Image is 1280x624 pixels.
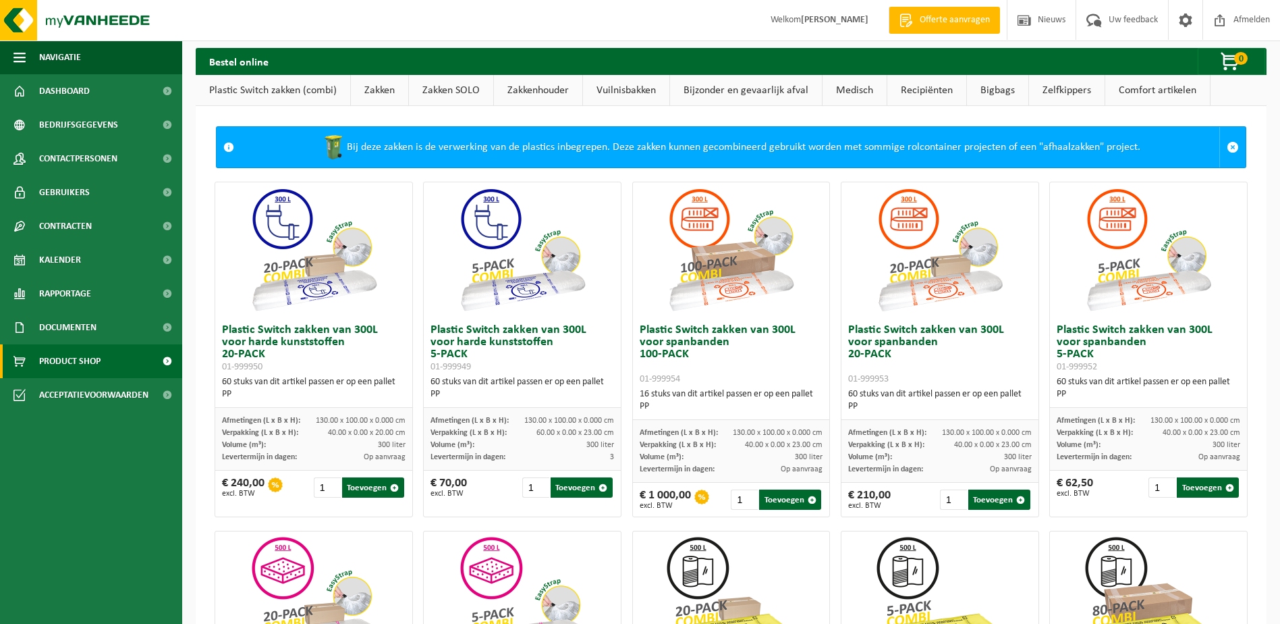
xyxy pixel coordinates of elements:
div: € 210,00 [848,490,891,510]
div: PP [1057,388,1240,400]
span: 01-999954 [640,374,680,384]
span: Verpakking (L x B x H): [430,429,507,437]
span: Rapportage [39,277,91,311]
a: Bijzonder en gevaarlijk afval [670,75,822,106]
a: Vuilnisbakken [583,75,669,106]
span: Bedrijfsgegevens [39,108,118,142]
img: 01-999954 [663,182,798,317]
span: Offerte aanvragen [916,14,993,27]
span: 40.00 x 0.00 x 23.00 cm [1163,429,1240,437]
div: PP [640,400,823,413]
span: Verpakking (L x B x H): [222,429,298,437]
input: 1 [731,490,758,510]
h3: Plastic Switch zakken van 300L voor spanbanden 20-PACK [848,324,1032,385]
span: 0 [1234,52,1248,65]
span: Volume (m³): [848,453,892,461]
span: excl. BTW [430,490,467,498]
span: Op aanvraag [364,453,406,461]
span: 01-999953 [848,374,889,384]
span: Verpakking (L x B x H): [1057,429,1133,437]
span: 130.00 x 100.00 x 0.000 cm [942,429,1032,437]
a: Medisch [823,75,887,106]
input: 1 [522,477,549,498]
a: Plastic Switch zakken (combi) [196,75,350,106]
span: Levertermijn in dagen: [640,465,715,473]
span: Product Shop [39,344,101,378]
span: excl. BTW [848,502,891,510]
span: Levertermijn in dagen: [1057,453,1132,461]
span: 300 liter [378,441,406,449]
span: Levertermijn in dagen: [848,465,923,473]
a: Zakkenhouder [494,75,582,106]
span: Afmetingen (L x B x H): [1057,417,1135,425]
div: 60 stuks van dit artikel passen er op een pallet [1057,376,1240,400]
h3: Plastic Switch zakken van 300L voor spanbanden 100-PACK [640,324,823,385]
span: 130.00 x 100.00 x 0.000 cm [733,429,823,437]
div: 60 stuks van dit artikel passen er op een pallet [848,388,1032,413]
span: Gebruikers [39,176,90,209]
span: 01-999950 [222,362,262,372]
span: Volume (m³): [640,453,684,461]
button: Toevoegen [551,477,613,498]
span: Afmetingen (L x B x H): [222,417,300,425]
span: Dashboard [39,74,90,108]
img: WB-0240-HPE-GN-50.png [320,134,347,161]
button: Toevoegen [968,490,1030,510]
button: Toevoegen [1177,477,1239,498]
span: 130.00 x 100.00 x 0.000 cm [524,417,614,425]
h2: Bestel online [196,48,282,74]
input: 1 [940,490,967,510]
span: Acceptatievoorwaarden [39,378,148,412]
span: excl. BTW [1057,490,1093,498]
span: Levertermijn in dagen: [430,453,505,461]
span: Afmetingen (L x B x H): [430,417,509,425]
h3: Plastic Switch zakken van 300L voor harde kunststoffen 5-PACK [430,324,614,373]
span: 300 liter [1004,453,1032,461]
div: € 62,50 [1057,477,1093,498]
span: Verpakking (L x B x H): [848,441,924,449]
div: 60 stuks van dit artikel passen er op een pallet [430,376,614,400]
span: 01-999952 [1057,362,1097,372]
span: 40.00 x 0.00 x 23.00 cm [745,441,823,449]
span: 01-999949 [430,362,471,372]
span: Contactpersonen [39,142,117,176]
span: 40.00 x 0.00 x 23.00 cm [954,441,1032,449]
a: Bigbags [967,75,1028,106]
input: 1 [1148,477,1175,498]
img: 01-999953 [872,182,1007,317]
button: Toevoegen [759,490,821,510]
span: Op aanvraag [1198,453,1240,461]
span: Contracten [39,209,92,243]
h3: Plastic Switch zakken van 300L voor spanbanden 5-PACK [1057,324,1240,373]
div: € 240,00 [222,477,265,498]
img: 01-999952 [1081,182,1216,317]
strong: [PERSON_NAME] [801,15,868,25]
div: PP [848,400,1032,413]
button: 0 [1198,48,1265,75]
a: Zelfkippers [1029,75,1105,106]
a: Recipiënten [887,75,966,106]
span: Documenten [39,311,96,344]
span: 60.00 x 0.00 x 23.00 cm [536,429,614,437]
input: 1 [314,477,341,498]
span: 40.00 x 0.00 x 20.00 cm [328,429,406,437]
span: 300 liter [586,441,614,449]
span: Levertermijn in dagen: [222,453,297,461]
span: Verpakking (L x B x H): [640,441,716,449]
span: Volume (m³): [222,441,266,449]
div: € 1 000,00 [640,490,691,510]
div: € 70,00 [430,477,467,498]
div: Bij deze zakken is de verwerking van de plastics inbegrepen. Deze zakken kunnen gecombineerd gebr... [241,127,1219,167]
span: 130.00 x 100.00 x 0.000 cm [316,417,406,425]
span: 130.00 x 100.00 x 0.000 cm [1150,417,1240,425]
span: 300 liter [1213,441,1240,449]
span: Kalender [39,243,81,277]
h3: Plastic Switch zakken van 300L voor harde kunststoffen 20-PACK [222,324,406,373]
span: Volume (m³): [430,441,474,449]
a: Comfort artikelen [1105,75,1210,106]
div: 60 stuks van dit artikel passen er op een pallet [222,376,406,400]
span: 3 [610,453,614,461]
span: 300 liter [795,453,823,461]
a: Zakken [351,75,408,106]
span: Afmetingen (L x B x H): [848,429,926,437]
